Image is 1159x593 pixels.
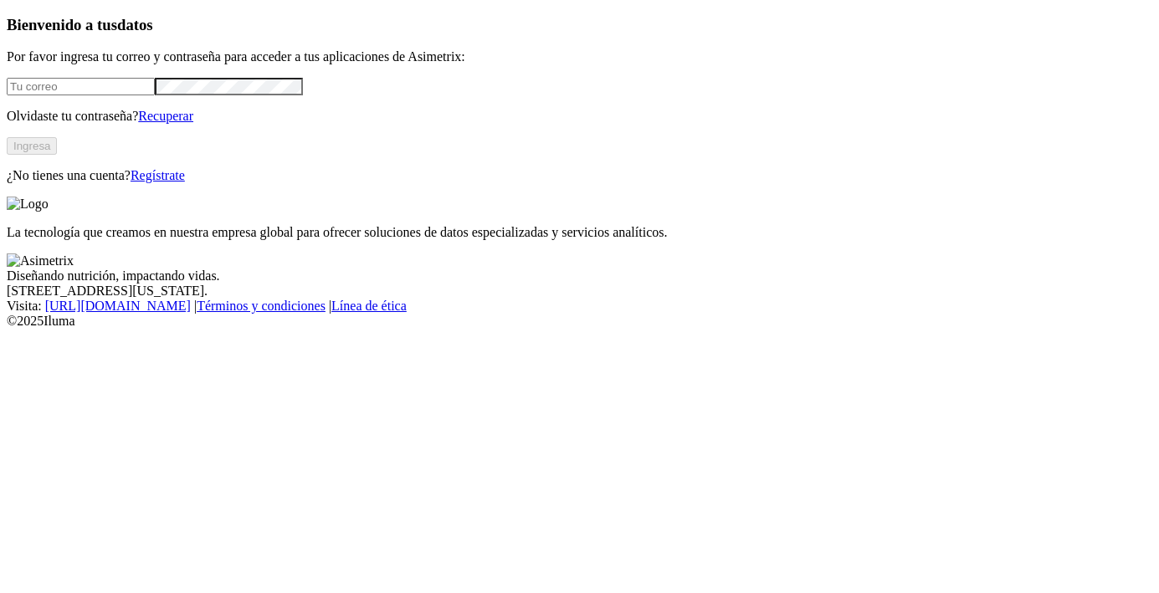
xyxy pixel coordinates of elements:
[7,16,1152,34] h3: Bienvenido a tus
[7,268,1152,284] div: Diseñando nutrición, impactando vidas.
[117,16,153,33] span: datos
[7,78,155,95] input: Tu correo
[131,168,185,182] a: Regístrate
[138,109,193,123] a: Recuperar
[7,225,1152,240] p: La tecnología que creamos en nuestra empresa global para ofrecer soluciones de datos especializad...
[7,284,1152,299] div: [STREET_ADDRESS][US_STATE].
[7,168,1152,183] p: ¿No tienes una cuenta?
[7,314,1152,329] div: © 2025 Iluma
[45,299,191,313] a: [URL][DOMAIN_NAME]
[7,253,74,268] img: Asimetrix
[7,109,1152,124] p: Olvidaste tu contraseña?
[331,299,407,313] a: Línea de ética
[197,299,326,313] a: Términos y condiciones
[7,49,1152,64] p: Por favor ingresa tu correo y contraseña para acceder a tus aplicaciones de Asimetrix:
[7,299,1152,314] div: Visita : | |
[7,137,57,155] button: Ingresa
[7,197,49,212] img: Logo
